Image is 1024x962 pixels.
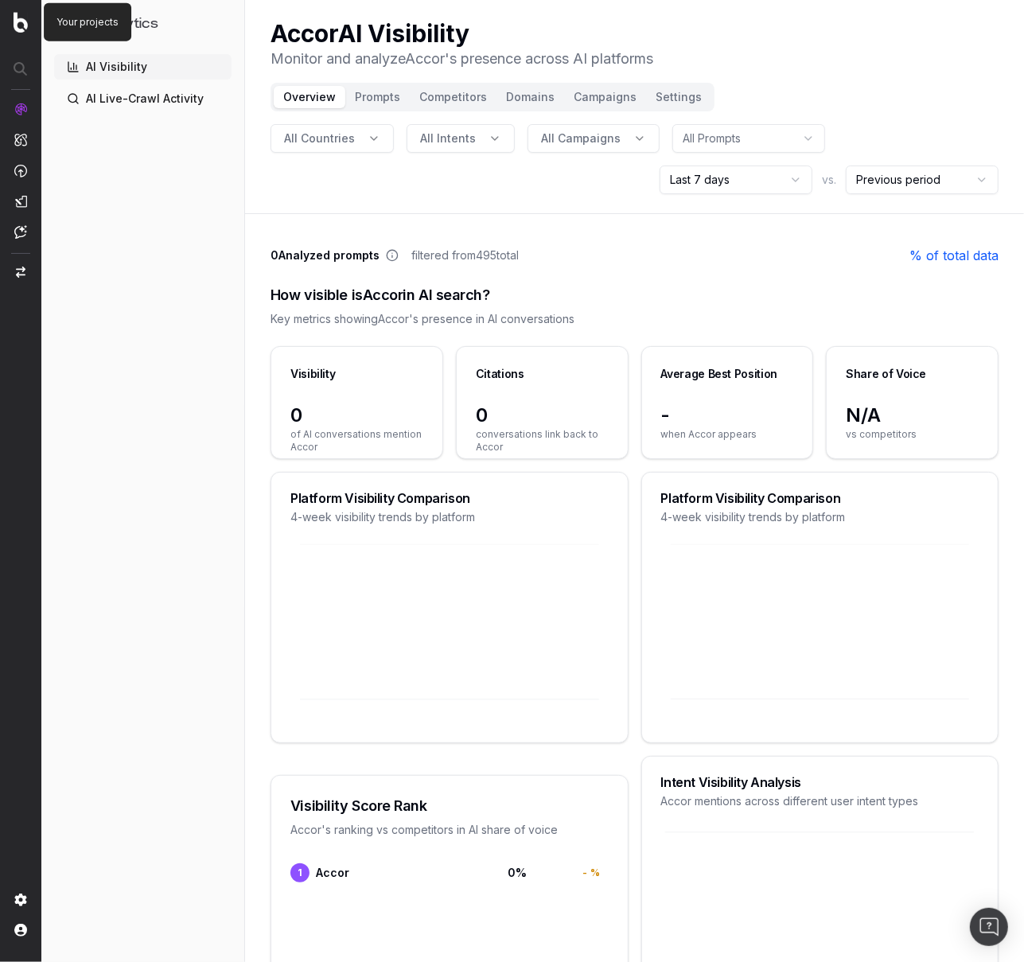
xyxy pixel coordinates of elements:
[290,509,609,525] div: 4-week visibility trends by platform
[846,428,979,441] span: vs competitors
[290,492,609,504] div: Platform Visibility Comparison
[14,225,27,239] img: Assist
[541,130,621,146] span: All Campaigns
[476,366,524,382] div: Citations
[14,133,27,146] img: Intelligence
[420,130,476,146] span: All Intents
[846,403,979,428] span: N/A
[661,428,794,441] span: when Accor appears
[464,865,528,881] span: 0 %
[271,311,999,327] div: Key metrics showing Accor 's presence in AI conversations
[661,509,979,525] div: 4-week visibility trends by platform
[14,103,27,115] img: Analytics
[661,793,979,809] div: Accor mentions across different user intent types
[646,86,711,108] button: Settings
[54,54,232,80] a: AI Visibility
[271,247,380,263] span: 0 Analyzed prompts
[290,366,336,382] div: Visibility
[290,428,423,454] span: of AI conversations mention Accor
[290,822,609,838] div: Accor 's ranking vs competitors in AI share of voice
[271,284,999,306] div: How visible is Accor in AI search?
[274,86,345,108] button: Overview
[60,13,225,35] button: AI Analytics
[411,247,519,263] span: filtered from 495 total
[476,403,609,428] span: 0
[16,267,25,278] img: Switch project
[290,403,423,428] span: 0
[14,195,27,208] img: Studio
[14,894,27,906] img: Setting
[564,86,646,108] button: Campaigns
[661,492,979,504] div: Platform Visibility Comparison
[591,867,601,879] span: %
[661,403,794,428] span: -
[970,908,1008,946] div: Open Intercom Messenger
[290,863,310,882] span: 1
[496,86,564,108] button: Domains
[476,428,609,454] span: conversations link back to Accor
[271,19,653,48] h1: Accor AI Visibility
[410,86,496,108] button: Competitors
[661,366,778,382] div: Average Best Position
[316,865,349,881] span: Accor
[572,865,609,881] div: -
[56,16,119,29] p: Your projects
[909,246,999,265] a: % of total data
[290,795,609,817] div: Visibility Score Rank
[822,172,836,188] span: vs.
[54,86,232,111] a: AI Live-Crawl Activity
[14,924,27,937] img: My account
[284,130,355,146] span: All Countries
[14,164,27,177] img: Activation
[14,12,28,33] img: Botify logo
[661,776,979,789] div: Intent Visibility Analysis
[846,366,926,382] div: Share of Voice
[345,86,410,108] button: Prompts
[271,48,653,70] p: Monitor and analyze Accor 's presence across AI platforms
